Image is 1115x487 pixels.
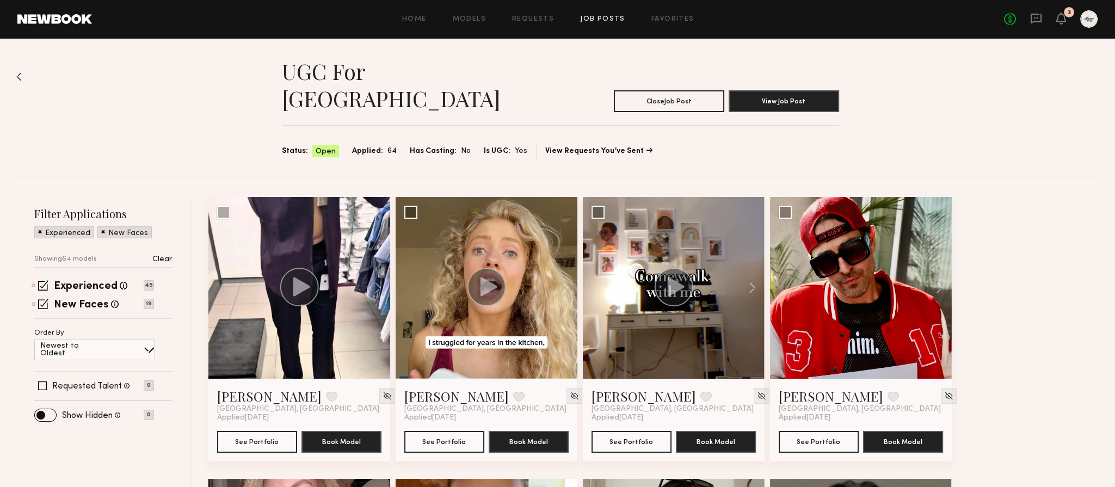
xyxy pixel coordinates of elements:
span: Status: [282,145,308,157]
span: [GEOGRAPHIC_DATA], [GEOGRAPHIC_DATA] [592,405,754,414]
button: CloseJob Post [614,90,724,112]
button: View Job Post [729,90,839,112]
label: Experienced [54,281,118,292]
button: See Portfolio [592,431,672,453]
a: Job Posts [580,16,625,23]
p: Experienced [45,230,90,237]
button: See Portfolio [779,431,859,453]
a: Home [402,16,427,23]
p: 0 [144,410,154,420]
button: See Portfolio [217,431,297,453]
label: Requested Talent [52,382,122,391]
a: Book Model [489,436,569,446]
div: Applied [DATE] [404,414,569,422]
p: Clear [152,256,172,263]
div: Applied [DATE] [779,414,943,422]
a: View Requests You’ve Sent [545,147,652,155]
a: Requests [512,16,554,23]
img: Unhide Model [944,391,953,400]
a: [PERSON_NAME] [404,387,509,405]
a: [PERSON_NAME] [217,387,322,405]
a: [PERSON_NAME] [779,387,883,405]
p: 0 [144,380,154,391]
p: New Faces [108,230,148,237]
span: No [461,145,471,157]
a: Models [453,16,486,23]
p: 19 [144,299,154,309]
span: Is UGC: [484,145,510,157]
button: Book Model [489,431,569,453]
span: 64 [387,145,397,157]
span: Has Casting: [410,145,457,157]
img: Back to previous page [16,72,22,81]
span: Open [316,146,336,157]
p: 45 [144,280,154,291]
label: New Faces [54,300,109,311]
img: Unhide Model [570,391,579,400]
a: [PERSON_NAME] [592,387,696,405]
img: Unhide Model [383,391,392,400]
a: Favorites [651,16,694,23]
div: 3 [1068,10,1071,16]
button: Book Model [863,431,943,453]
label: Show Hidden [62,411,113,420]
a: Book Model [676,436,756,446]
h2: Filter Applications [34,206,172,221]
span: Applied: [352,145,383,157]
button: See Portfolio [404,431,484,453]
img: Unhide Model [757,391,766,400]
p: Newest to Oldest [40,342,105,357]
button: Book Model [301,431,381,453]
a: Book Model [301,436,381,446]
span: Yes [515,145,527,157]
div: Applied [DATE] [592,414,756,422]
span: [GEOGRAPHIC_DATA], [GEOGRAPHIC_DATA] [217,405,379,414]
div: Applied [DATE] [217,414,381,422]
a: Book Model [863,436,943,446]
p: Showing 64 models [34,256,97,263]
h1: UGC for [GEOGRAPHIC_DATA] [282,58,560,112]
span: [GEOGRAPHIC_DATA], [GEOGRAPHIC_DATA] [779,405,941,414]
button: Book Model [676,431,756,453]
span: [GEOGRAPHIC_DATA], [GEOGRAPHIC_DATA] [404,405,566,414]
p: Order By [34,330,64,337]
